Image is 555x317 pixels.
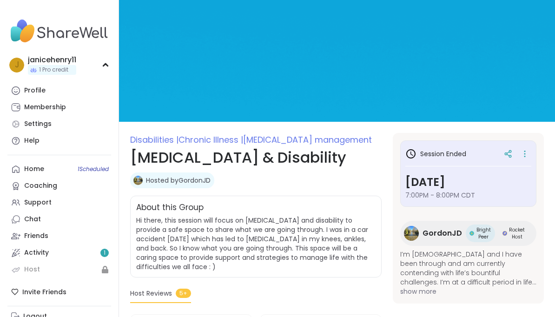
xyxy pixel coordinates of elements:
a: Membership [7,99,111,116]
span: GordonJD [423,228,462,239]
span: Bright Peer [476,226,491,240]
div: Friends [24,231,48,241]
h2: About this Group [136,202,204,214]
a: Chat [7,211,111,228]
div: Activity [24,248,49,258]
img: ShareWell Nav Logo [7,15,111,47]
div: Settings [24,119,52,129]
a: Home1Scheduled [7,161,111,178]
span: Hi there, this session will focus on [MEDICAL_DATA] and disability to provide a safe space to sha... [136,216,368,271]
h3: Session Ended [405,148,466,159]
span: Chronic Illness | [178,134,243,145]
div: Home [24,165,44,174]
span: 1 [104,249,106,257]
span: I’m [DEMOGRAPHIC_DATA] and I have been through and am currently contending with life’s bountiful ... [400,250,536,287]
div: Coaching [24,181,57,191]
a: Coaching [7,178,111,194]
div: janicehenry11 [28,55,76,65]
div: Profile [24,86,46,95]
span: show more [400,287,536,296]
img: Bright Peer [469,231,474,236]
div: Support [24,198,52,207]
div: Membership [24,103,66,112]
h3: [DATE] [405,174,531,191]
span: Rocket Host [509,226,525,240]
img: Rocket Host [502,231,507,236]
a: Host [7,261,111,278]
div: Host [24,265,40,274]
span: Host Reviews [130,289,172,298]
img: GordonJD [133,176,143,185]
span: Disabilities | [130,134,178,145]
div: Chat [24,215,41,224]
div: Invite Friends [7,284,111,300]
a: Hosted byGordonJD [146,176,211,185]
span: j [15,59,19,71]
span: 7:00PM - 8:00PM CDT [405,191,531,200]
a: Friends [7,228,111,244]
span: 1 Scheduled [78,165,109,173]
span: [MEDICAL_DATA] management [243,134,372,145]
a: Settings [7,116,111,132]
span: 1 Pro credit [39,66,68,74]
a: GordonJDGordonJDBright PeerBright PeerRocket HostRocket Host [400,221,536,246]
a: Help [7,132,111,149]
img: GordonJD [404,226,419,241]
a: Activity1 [7,244,111,261]
a: Profile [7,82,111,99]
span: 5+ [176,289,191,298]
a: Support [7,194,111,211]
h1: [MEDICAL_DATA] & Disability [130,146,382,169]
div: Help [24,136,40,145]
